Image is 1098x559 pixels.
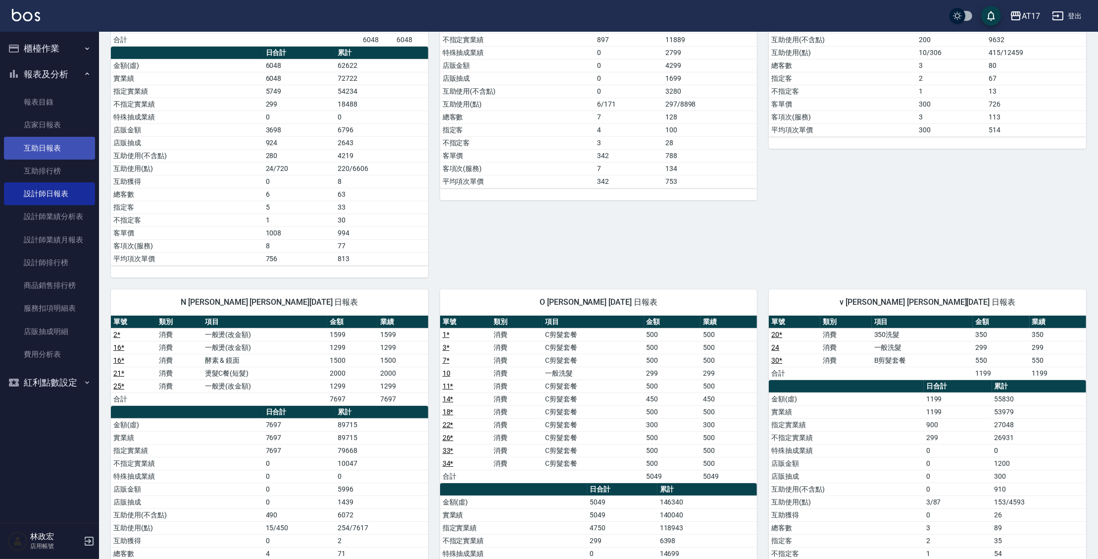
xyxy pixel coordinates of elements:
[111,252,263,265] td: 平均項次單價
[4,91,95,113] a: 報表目錄
[872,328,973,341] td: 350洗髮
[700,367,757,380] td: 299
[663,33,757,46] td: 11889
[327,341,378,354] td: 1299
[769,457,923,470] td: 店販金額
[973,328,1029,341] td: 350
[111,136,263,149] td: 店販抽成
[924,418,992,431] td: 900
[663,98,757,111] td: 297/8898
[769,59,916,72] td: 總客數
[440,316,492,329] th: 單號
[769,72,916,85] td: 指定客
[4,251,95,274] a: 設計師排行榜
[111,175,263,188] td: 互助獲得
[263,214,336,226] td: 1
[378,380,428,392] td: 1299
[335,188,428,201] td: 63
[4,182,95,205] a: 設計師日報表
[543,431,644,444] td: C剪髮套餐
[378,328,428,341] td: 1599
[986,72,1086,85] td: 67
[769,418,923,431] td: 指定實業績
[771,343,779,351] a: 24
[543,444,644,457] td: C剪髮套餐
[543,341,644,354] td: C剪髮套餐
[872,341,973,354] td: 一般洗髮
[543,405,644,418] td: C剪髮套餐
[360,33,394,46] td: 6048
[491,316,543,329] th: 類別
[378,367,428,380] td: 2000
[263,188,336,201] td: 6
[663,149,757,162] td: 788
[4,370,95,395] button: 紅利點數設定
[335,201,428,214] td: 33
[769,85,916,98] td: 不指定客
[263,111,336,123] td: 0
[1030,316,1086,329] th: 業績
[986,59,1086,72] td: 80
[4,61,95,87] button: 報表及分析
[491,405,543,418] td: 消費
[663,85,757,98] td: 3280
[700,418,757,431] td: 300
[263,496,336,508] td: 0
[986,98,1086,111] td: 726
[491,380,543,392] td: 消費
[781,297,1074,307] span: v [PERSON_NAME] [PERSON_NAME][DATE] 日報表
[394,33,428,46] td: 6048
[111,239,263,252] td: 客項次(服務)
[644,418,700,431] td: 300
[111,214,263,226] td: 不指定客
[543,457,644,470] td: C剪髮套餐
[4,274,95,297] a: 商品銷售排行榜
[644,316,700,329] th: 金額
[378,316,428,329] th: 業績
[769,431,923,444] td: 不指定實業績
[491,444,543,457] td: 消費
[440,123,595,136] td: 指定客
[111,98,263,111] td: 不指定實業績
[491,354,543,367] td: 消費
[769,111,916,123] td: 客項次(服務)
[111,431,263,444] td: 實業績
[4,137,95,160] a: 互助日報表
[156,316,202,329] th: 類別
[327,380,378,392] td: 1299
[700,341,757,354] td: 500
[543,367,644,380] td: 一般洗髮
[700,431,757,444] td: 500
[595,72,663,85] td: 0
[1022,10,1040,22] div: AT17
[663,59,757,72] td: 4299
[443,369,450,377] a: 10
[924,405,992,418] td: 1199
[30,532,81,542] h5: 林政宏
[820,316,872,329] th: 類別
[916,33,986,46] td: 200
[111,149,263,162] td: 互助使用(不含點)
[4,205,95,228] a: 設計師業績分析表
[335,72,428,85] td: 72722
[543,418,644,431] td: C剪髮套餐
[111,85,263,98] td: 指定實業績
[440,98,595,111] td: 互助使用(點)
[1030,354,1086,367] td: 550
[440,85,595,98] td: 互助使用(不含點)
[327,316,378,329] th: 金額
[327,367,378,380] td: 2000
[335,470,428,483] td: 0
[973,316,1029,329] th: 金額
[973,354,1029,367] td: 550
[4,343,95,366] a: 費用分析表
[4,36,95,61] button: 櫃檯作業
[202,341,327,354] td: 一般燙(改金額)
[491,392,543,405] td: 消費
[263,444,336,457] td: 7697
[440,33,595,46] td: 不指定實業績
[769,405,923,418] td: 實業績
[924,380,992,393] th: 日合計
[644,354,700,367] td: 500
[644,341,700,354] td: 500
